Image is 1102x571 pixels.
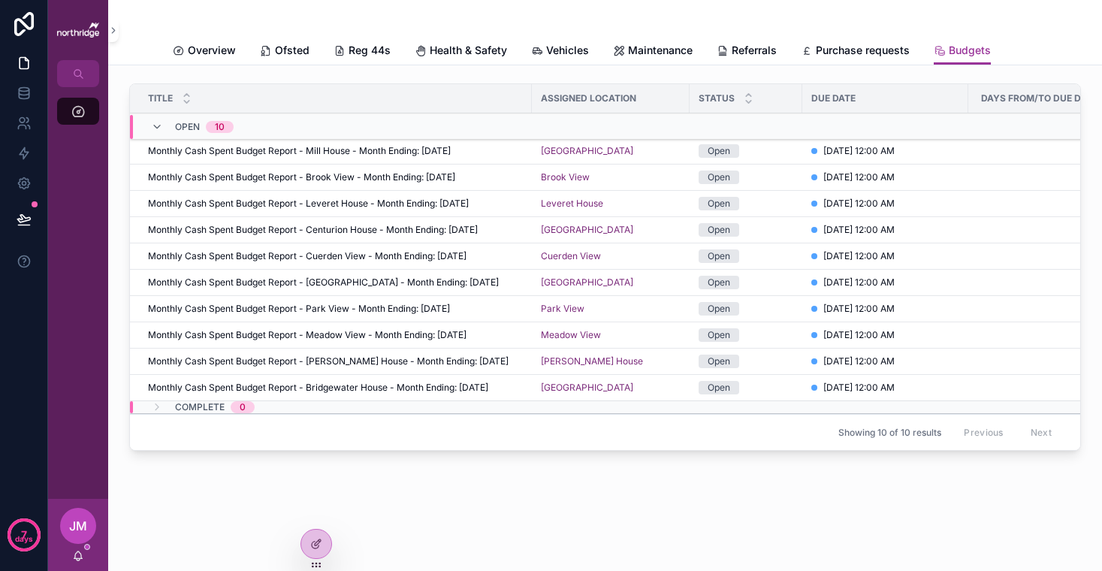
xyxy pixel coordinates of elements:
a: [GEOGRAPHIC_DATA] [541,145,681,157]
a: [DATE] 12:00 AM [811,355,959,367]
span: [DATE] 12:00 AM [823,145,895,157]
a: Monthly Cash Spent Budget Report - [GEOGRAPHIC_DATA] - Month Ending: [DATE] [148,276,523,289]
span: Due Date [811,92,856,104]
div: Open [708,171,730,184]
div: Open [708,249,730,263]
span: Health & Safety [430,43,507,58]
div: Open [708,302,730,316]
span: Vehicles [546,43,589,58]
a: [GEOGRAPHIC_DATA] [541,276,633,289]
div: Open [708,223,730,237]
a: Open [699,276,793,289]
span: [DATE] 12:00 AM [823,329,895,341]
span: Title [148,92,173,104]
a: [GEOGRAPHIC_DATA] [541,145,633,157]
a: Monthly Cash Spent Budget Report - [PERSON_NAME] House - Month Ending: [DATE] [148,355,523,367]
a: Open [699,355,793,368]
span: Ofsted [275,43,309,58]
a: Cuerden View [541,250,681,262]
a: Reg 44s [334,37,391,67]
span: Budgets [949,43,991,58]
p: days [15,533,33,545]
a: Monthly Cash Spent Budget Report - Cuerden View - Month Ending: [DATE] [148,250,523,262]
span: Monthly Cash Spent Budget Report - Brook View - Month Ending: [DATE] [148,171,455,183]
span: Referrals [732,43,777,58]
a: Leveret House [541,198,681,210]
span: Meadow View [541,329,601,341]
a: Ofsted [260,37,309,67]
div: Open [708,381,730,394]
a: Overview [173,37,236,67]
a: Park View [541,303,584,315]
span: Showing 10 of 10 results [838,427,941,439]
a: [DATE] 12:00 AM [811,303,959,315]
div: 10 [215,121,225,133]
a: Maintenance [613,37,693,67]
a: Monthly Cash Spent Budget Report - Leveret House - Month Ending: [DATE] [148,198,523,210]
span: [DATE] 12:00 AM [823,355,895,367]
a: Meadow View [541,329,681,341]
a: [GEOGRAPHIC_DATA] [541,382,681,394]
a: Park View [541,303,681,315]
a: Brook View [541,171,590,183]
span: Monthly Cash Spent Budget Report - Cuerden View - Month Ending: [DATE] [148,250,466,262]
span: Monthly Cash Spent Budget Report - Bridgewater House - Month Ending: [DATE] [148,382,488,394]
a: [GEOGRAPHIC_DATA] [541,224,681,236]
a: Referrals [717,37,777,67]
a: Open [699,144,793,158]
div: Open [708,355,730,368]
span: Assigned Location [541,92,636,104]
a: Monthly Cash Spent Budget Report - Mill House - Month Ending: [DATE] [148,145,523,157]
a: [DATE] 12:00 AM [811,382,959,394]
div: 0 [240,401,246,413]
a: Monthly Cash Spent Budget Report - Park View - Month Ending: [DATE] [148,303,523,315]
a: Vehicles [531,37,589,67]
a: [DATE] 12:00 AM [811,224,959,236]
a: Monthly Cash Spent Budget Report - Brook View - Month Ending: [DATE] [148,171,523,183]
a: Open [699,223,793,237]
a: [DATE] 12:00 AM [811,329,959,341]
a: Purchase requests [801,37,910,67]
span: Open [175,121,200,133]
a: [PERSON_NAME] House [541,355,643,367]
a: [DATE] 12:00 AM [811,276,959,289]
span: Monthly Cash Spent Budget Report - Meadow View - Month Ending: [DATE] [148,329,466,341]
img: App logo [57,23,99,37]
span: JM [69,517,87,535]
a: Monthly Cash Spent Budget Report - Bridgewater House - Month Ending: [DATE] [148,382,523,394]
span: Monthly Cash Spent Budget Report - Centurion House - Month Ending: [DATE] [148,224,478,236]
span: [DATE] 12:00 AM [823,171,895,183]
span: Complete [175,401,225,413]
span: [GEOGRAPHIC_DATA] [541,224,633,236]
span: Monthly Cash Spent Budget Report - Leveret House - Month Ending: [DATE] [148,198,469,210]
span: Reg 44s [349,43,391,58]
span: [DATE] 12:00 AM [823,276,895,289]
a: Brook View [541,171,681,183]
div: Open [708,197,730,210]
span: Monthly Cash Spent Budget Report - [PERSON_NAME] House - Month Ending: [DATE] [148,355,509,367]
span: Overview [188,43,236,58]
a: [DATE] 12:00 AM [811,198,959,210]
a: Open [699,249,793,263]
a: Cuerden View [541,250,601,262]
a: Open [699,171,793,184]
a: [DATE] 12:00 AM [811,145,959,157]
a: [GEOGRAPHIC_DATA] [541,382,633,394]
span: [DATE] 12:00 AM [823,303,895,315]
div: Open [708,328,730,342]
a: Open [699,302,793,316]
p: 7 [21,527,27,542]
a: [DATE] 12:00 AM [811,171,959,183]
a: [PERSON_NAME] House [541,355,681,367]
a: Open [699,381,793,394]
span: Maintenance [628,43,693,58]
span: [DATE] 12:00 AM [823,382,895,394]
div: Open [708,144,730,158]
a: [DATE] 12:00 AM [811,250,959,262]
